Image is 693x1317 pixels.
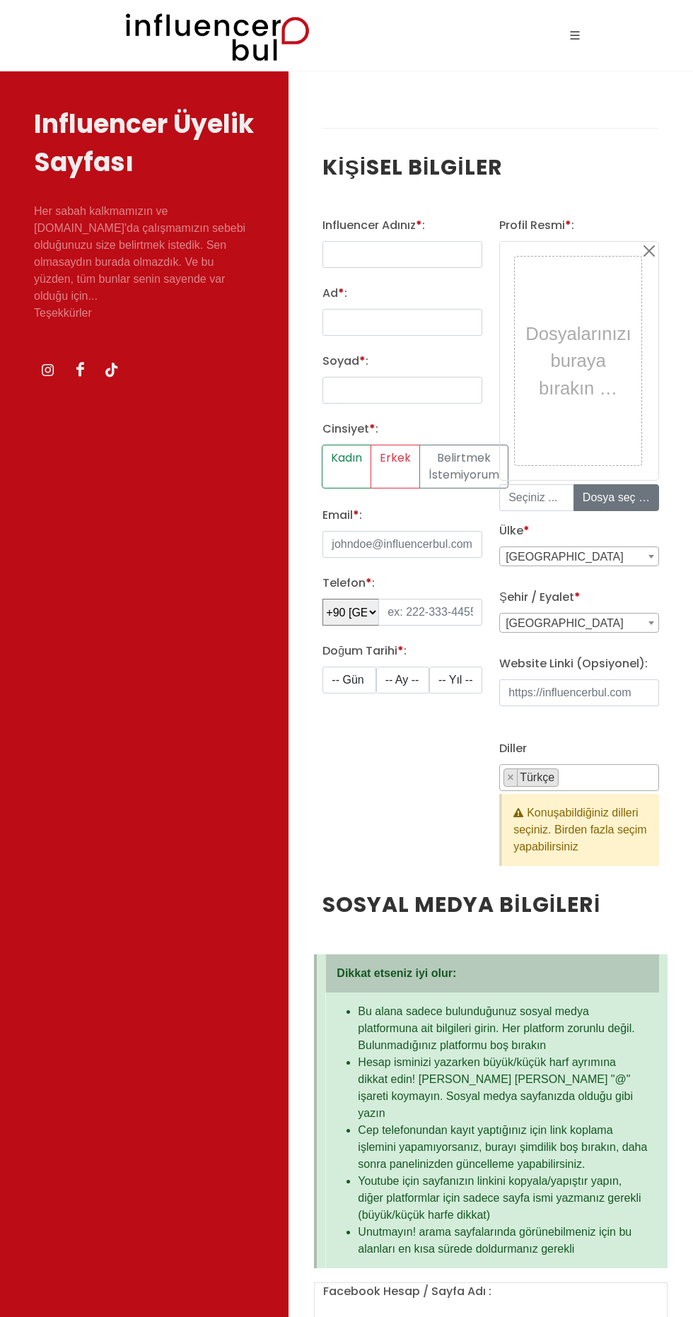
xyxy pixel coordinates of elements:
[323,1283,491,1300] label: Facebook Hesap / Sayfa Adı :
[503,768,559,787] li: Türkçe
[562,774,571,787] textarea: Search
[419,445,508,488] label: Belirtmek İstemiyorum
[500,614,658,633] span: Adana
[499,522,530,539] label: Ülke
[499,613,659,633] span: Adana
[322,445,371,488] label: Kadın
[322,889,659,920] h2: Sosyal medya bilgileri
[322,531,482,558] input: johndoe@influencerbul.com
[358,1224,648,1258] li: Unutmayın! arama sayfalarında görünebilmeniz için bu alanları en kısa sürede doldurmanız gerekli
[641,242,658,259] button: Close
[499,546,659,566] span: Türkiye
[500,547,658,567] span: Türkiye
[378,599,482,626] input: ex: 222-333-4455
[322,421,378,438] label: Cinsiyet :
[518,771,558,783] span: Türkçe
[34,105,255,182] h1: Influencer Üyelik Sayfası
[499,217,574,234] label: Profil Resmi :
[358,1173,648,1224] li: Youtube için sayfanızın linkini kopyala/yapıştır yapın, diğer platformlar için sadece sayfa ismi ...
[358,1003,648,1054] li: Bu alana sadece bulunduğunuz sosyal medya platformuna ait bilgileri girin. Her platform zorunlu d...
[499,589,581,606] label: Şehir / Eyalet
[499,484,574,511] input: Seçiniz ...
[325,954,659,993] div: Dikkat etseniz iyi olur:
[322,575,375,592] label: Telefon :
[371,445,420,488] label: Erkek
[322,353,368,370] label: Soyad :
[518,260,638,462] div: Dosyalarınızı buraya bırakın …
[499,679,659,706] input: https://influencerbul.com
[358,1122,648,1173] li: Cep telefonundan kayıt yaptığınız için link koplama işlemini yapamıyorsanız, burayı şimdilik boş ...
[502,794,659,866] div: Konuşabildiğiniz dilleri seçiniz. Birden fazla seçim yapabilirsiniz
[358,1054,648,1122] li: Hesap isminizi yazarken büyük/küçük harf ayrımına dikkat edin! [PERSON_NAME] [PERSON_NAME] "@" iş...
[34,203,255,322] p: Her sabah kalkmamızın ve [DOMAIN_NAME]'da çalışmamızın sebebi olduğunuzu size belirtmek istedik. ...
[499,740,527,757] label: Diller
[499,655,648,672] label: Website Linki (Opsiyonel):
[322,285,347,302] label: Ad :
[322,507,362,524] label: Email :
[322,151,659,183] h2: Kişisel Bilgiler
[322,217,425,234] label: Influencer Adınız :
[504,769,517,786] button: Remove item
[322,643,407,660] label: Doğum Tarihi :
[507,771,513,783] span: ×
